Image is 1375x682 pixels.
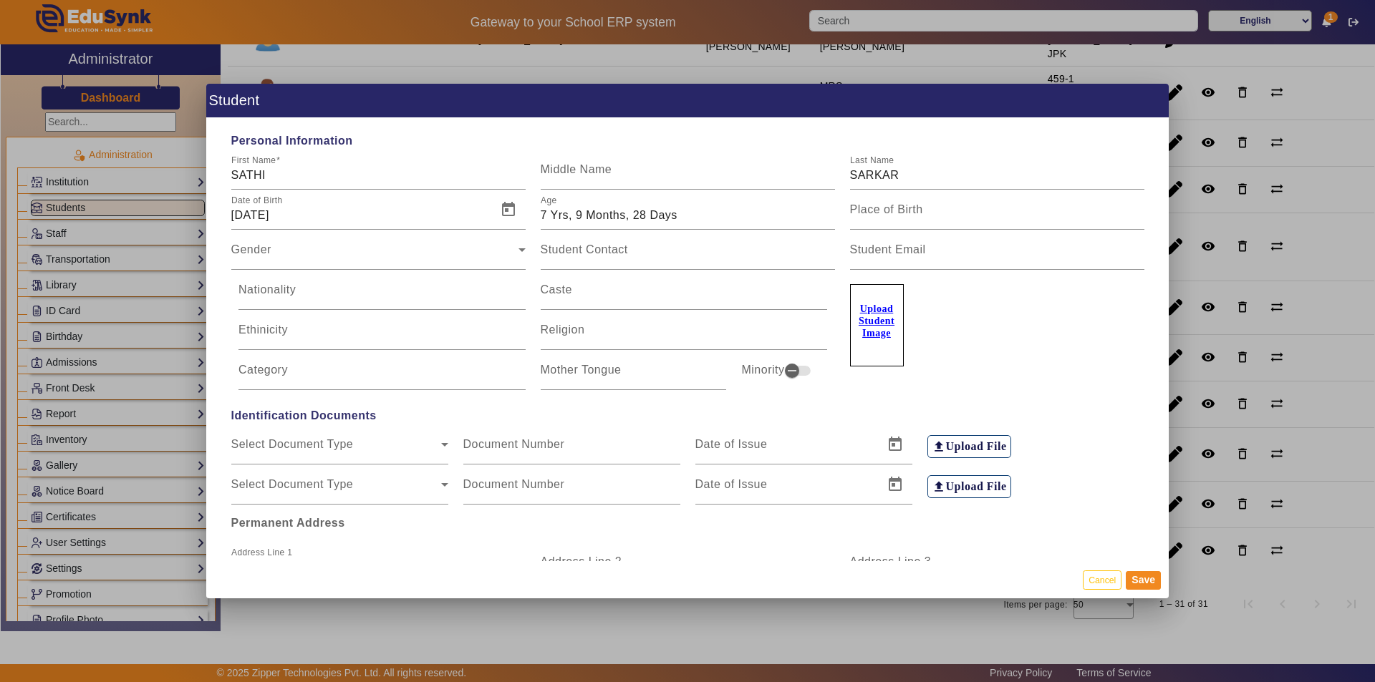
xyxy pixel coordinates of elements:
mat-label: Document Number [463,438,565,450]
input: Nationality [238,287,526,304]
mat-icon: file_upload [932,479,946,494]
mat-label: Gender [231,243,271,255]
mat-icon: file_upload [932,439,946,454]
mat-label: Age [541,196,556,205]
input: Student Contact [541,247,835,264]
button: Cancel [1083,570,1121,590]
input: Place of Birth [850,207,1144,224]
mat-label: Ethinicity [238,323,288,336]
mat-label: Address Line 3 [850,555,932,567]
mat-label: Nationality [238,283,296,296]
mat-label: Middle Name [541,163,612,175]
mat-label: First Name [231,156,276,165]
input: Student Email [850,247,1144,264]
mat-label: Date of Issue [695,438,768,450]
mat-label: Student Contact [541,243,628,255]
button: Open calendar [878,427,912,462]
mat-label: Minority [741,361,784,379]
button: Save [1126,571,1161,590]
mat-label: Student Email [850,243,926,255]
mat-label: Select Document Type [231,438,354,450]
input: Document Number [463,482,680,499]
h6: Upload File [946,439,1007,453]
h1: Student [206,84,1169,117]
input: Date of Issue [695,442,875,459]
input: Date of Issue [695,482,875,499]
span: Select Document Type [231,482,441,499]
span: Select Document Type [231,442,441,459]
mat-label: Caste [541,283,572,296]
span: Personal Information [223,132,1152,150]
input: Address Line 1 [231,559,526,576]
mat-label: Date of Issue [695,478,768,490]
mat-label: Address Line 2 [541,555,622,567]
input: First Name* [231,167,526,184]
b: Permanent Address [231,517,345,529]
input: Address Line 2 [541,559,835,576]
button: Open calendar [878,467,912,502]
input: Middle Name [541,167,835,184]
mat-label: Select Document Type [231,478,354,490]
button: Open calendar [491,193,526,227]
mat-label: Mother Tongue [541,364,622,376]
input: Mother Tongue [541,367,727,384]
mat-label: Date of Birth [231,196,283,205]
h6: Upload File [946,479,1007,493]
mat-label: Religion [541,323,585,336]
input: Religion [541,327,828,344]
input: Date of Birth [231,207,488,224]
input: Address Line 3 [850,559,1144,576]
mat-label: Last Name [850,156,894,165]
input: Last Name [850,167,1144,184]
input: Category [238,367,526,384]
mat-label: Place of Birth [850,203,923,215]
input: Caste [541,287,828,304]
u: Upload Student Image [859,303,894,338]
input: Age [541,207,835,224]
span: Identification Documents [223,407,1152,424]
input: Document Number [463,442,680,459]
mat-label: Document Number [463,478,565,490]
mat-label: Address Line 1 [231,548,292,557]
span: Gender [231,247,518,264]
mat-label: Category [238,364,288,376]
input: Ethinicity [238,327,526,344]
